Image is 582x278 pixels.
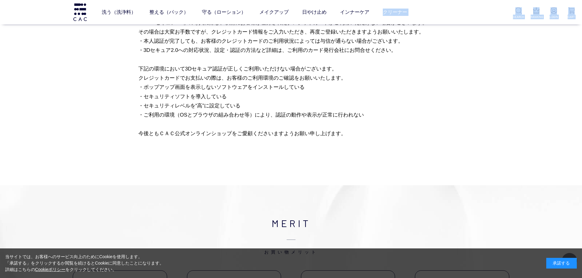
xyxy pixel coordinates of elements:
p: LOGIN [548,15,559,19]
div: 承諾する [546,258,577,269]
span: お買い物メリット [73,230,509,255]
h2: MERIT [73,216,509,255]
a: インナーケア [340,4,369,21]
p: SEARCH [513,15,524,19]
a: クリーナー [383,4,407,21]
p: RANKING [531,15,542,19]
a: 整える（パック） [149,4,189,21]
a: RANKING [531,7,542,19]
div: 当サイトでは、お客様へのサービス向上のためにCookieを使用します。 「承諾する」をクリックするか閲覧を続けるとCookieに同意したことになります。 詳細はこちらの をクリックしてください。 [5,254,164,273]
img: logo [72,3,88,21]
a: 守る（ローション） [202,4,246,21]
a: LOGIN [548,7,559,19]
a: SEARCH [513,7,524,19]
a: 日やけ止め [302,4,327,21]
a: 洗う（洗浄料） [102,4,136,21]
a: CART [566,7,577,19]
a: Cookieポリシー [35,267,66,272]
a: メイクアップ [259,4,289,21]
p: CART [566,15,577,19]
